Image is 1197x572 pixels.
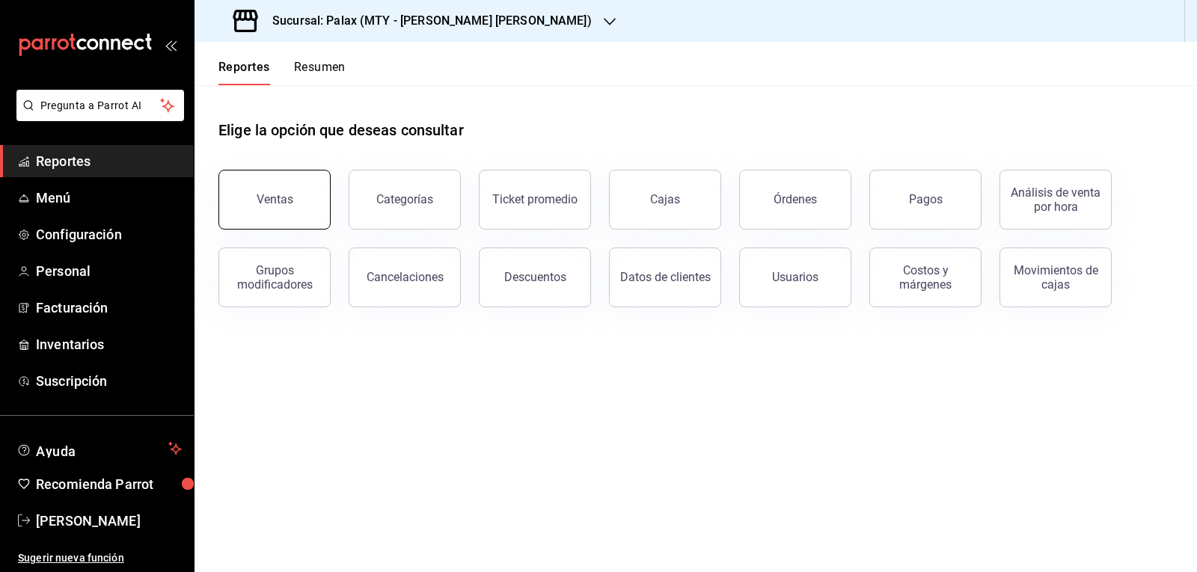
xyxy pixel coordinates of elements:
button: Ventas [218,170,331,230]
span: Sugerir nueva función [18,550,182,566]
span: Reportes [36,151,182,171]
div: Costos y márgenes [879,263,972,292]
button: Descuentos [479,247,591,307]
h3: Sucursal: Palax (MTY - [PERSON_NAME] [PERSON_NAME]) [260,12,592,30]
div: Ticket promedio [492,192,578,206]
button: Costos y márgenes [869,247,982,307]
button: Cajas [609,170,721,230]
button: Órdenes [739,170,851,230]
span: Personal [36,261,182,281]
div: Descuentos [504,270,566,284]
a: Pregunta a Parrot AI [10,108,184,124]
div: Usuarios [772,270,818,284]
div: Categorías [376,192,433,206]
button: Ticket promedio [479,170,591,230]
button: Reportes [218,60,270,85]
div: Análisis de venta por hora [1009,185,1102,214]
button: Pagos [869,170,982,230]
span: Pregunta a Parrot AI [40,98,161,114]
button: Pregunta a Parrot AI [16,90,184,121]
span: Ayuda [36,440,162,458]
button: open_drawer_menu [165,39,177,51]
div: Grupos modificadores [228,263,321,292]
div: Datos de clientes [620,270,711,284]
button: Usuarios [739,247,851,307]
div: Ventas [257,192,293,206]
div: Movimientos de cajas [1009,263,1102,292]
span: [PERSON_NAME] [36,511,182,531]
span: Recomienda Parrot [36,474,182,494]
div: Cajas [650,192,680,206]
button: Análisis de venta por hora [999,170,1112,230]
span: Facturación [36,298,182,318]
div: Cancelaciones [367,270,444,284]
span: Menú [36,188,182,208]
div: Pagos [909,192,943,206]
button: Cancelaciones [349,247,461,307]
button: Categorías [349,170,461,230]
button: Grupos modificadores [218,247,331,307]
span: Configuración [36,224,182,245]
div: navigation tabs [218,60,346,85]
div: Órdenes [774,192,817,206]
h1: Elige la opción que deseas consultar [218,119,464,141]
span: Inventarios [36,334,182,354]
button: Datos de clientes [609,247,721,307]
button: Resumen [294,60,346,85]
span: Suscripción [36,371,182,391]
button: Movimientos de cajas [999,247,1112,307]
